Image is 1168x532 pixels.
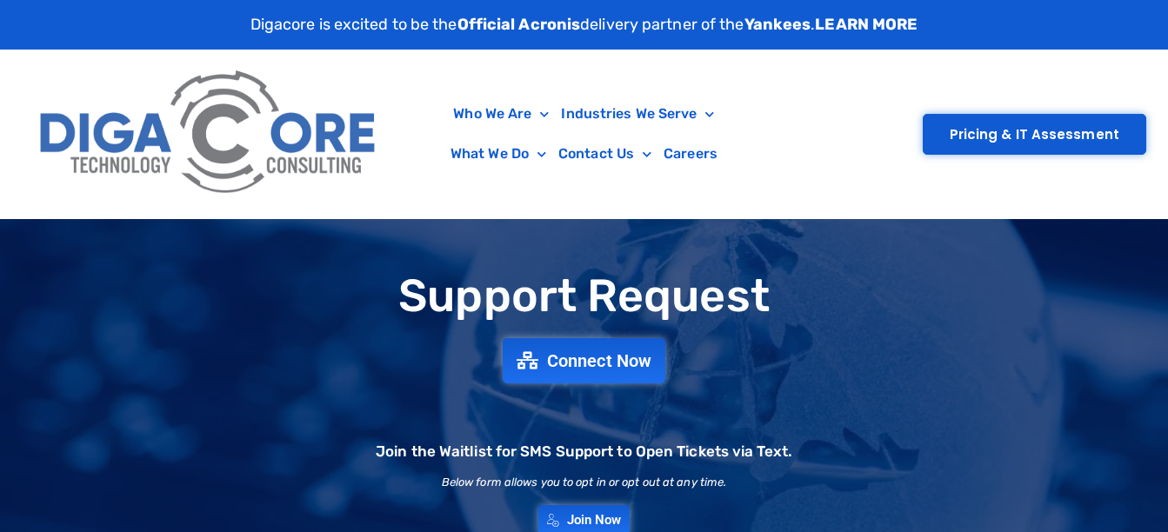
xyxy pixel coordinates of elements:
strong: Official Acronis [457,15,581,34]
a: Pricing & IT Assessment [923,114,1146,155]
strong: Yankees [744,15,811,34]
a: What We Do [444,134,552,174]
span: Join Now [567,514,622,527]
h2: Join the Waitlist for SMS Support to Open Tickets via Text. [376,444,792,459]
a: Careers [657,134,724,174]
a: Contact Us [552,134,657,174]
p: Digacore is excited to be the delivery partner of the . [250,13,918,37]
a: Industries We Serve [555,94,720,134]
span: Pricing & IT Assessment [950,128,1119,141]
span: Connect Now [547,352,651,369]
a: Connect Now [503,338,665,383]
h1: Support Request [9,271,1159,321]
nav: Menu [397,94,771,174]
img: Digacore Logo [30,58,388,209]
a: Who We Are [447,94,555,134]
a: LEARN MORE [815,15,918,34]
h2: Below form allows you to opt in or opt out at any time. [442,476,727,488]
